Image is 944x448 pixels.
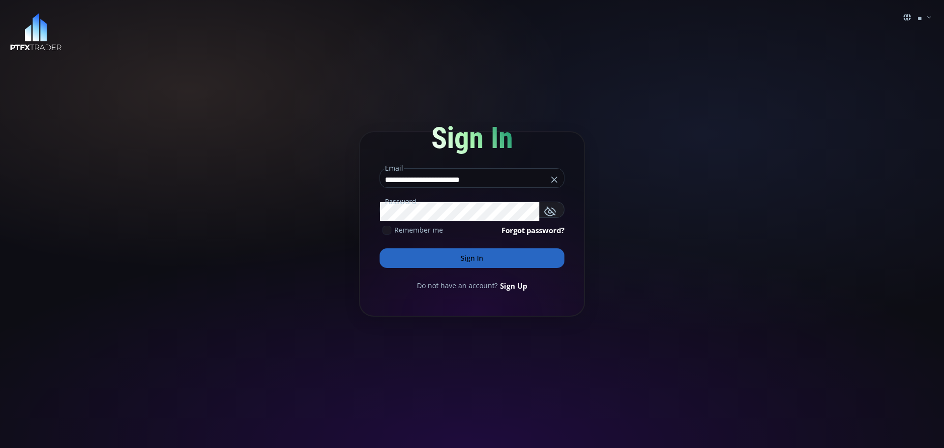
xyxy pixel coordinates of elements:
[380,248,564,268] button: Sign In
[394,225,443,235] span: Remember me
[501,225,564,236] a: Forgot password?
[10,13,62,51] img: LOGO
[380,280,564,291] div: Do not have an account?
[431,120,513,155] span: Sign In
[500,280,527,291] a: Sign Up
